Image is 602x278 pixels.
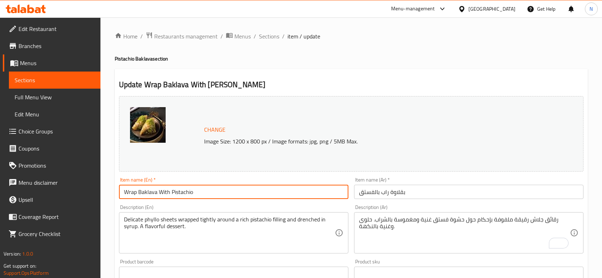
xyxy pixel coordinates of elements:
[201,137,533,146] p: Image Size: 1200 x 800 px / Image formats: jpg, png / 5MB Max.
[124,216,335,250] textarea: Delicate phyllo sheets wrapped tightly around a rich pistachio filling and drenched in syrup. A f...
[3,123,100,140] a: Choice Groups
[115,55,588,62] h4: Pistachio Baklava section
[3,191,100,208] a: Upsell
[19,195,95,204] span: Upsell
[4,268,49,278] a: Support.OpsPlatform
[9,106,100,123] a: Edit Menu
[15,93,95,101] span: Full Menu View
[354,185,583,199] input: Enter name Ar
[19,178,95,187] span: Menu disclaimer
[115,32,588,41] nav: breadcrumb
[3,157,100,174] a: Promotions
[119,79,583,90] h2: Update Wrap Baklava With [PERSON_NAME]
[201,122,228,137] button: Change
[4,261,36,271] span: Get support on:
[3,140,100,157] a: Coupons
[19,144,95,153] span: Coupons
[359,216,570,250] textarea: To enrich screen reader interactions, please activate Accessibility in Grammarly extension settings
[9,72,100,89] a: Sections
[115,32,137,41] a: Home
[234,32,251,41] span: Menus
[3,225,100,242] a: Grocery Checklist
[20,59,95,67] span: Menus
[154,32,218,41] span: Restaurants management
[3,54,100,72] a: Menus
[3,20,100,37] a: Edit Restaurant
[254,32,256,41] li: /
[220,32,223,41] li: /
[130,107,166,143] img: %D8%A8%D9%82%D9%84%D8%A7%D9%88%D8%A9_%D8%B1%D8%A7%D8%A8_%D8%A8%D8%A7%D9%84%D9%81%D8%B3%D8%AA%D9%8...
[19,42,95,50] span: Branches
[9,89,100,106] a: Full Menu View
[3,174,100,191] a: Menu disclaimer
[19,127,95,136] span: Choice Groups
[3,37,100,54] a: Branches
[19,213,95,221] span: Coverage Report
[146,32,218,41] a: Restaurants management
[19,25,95,33] span: Edit Restaurant
[4,249,21,258] span: Version:
[22,249,33,258] span: 1.0.0
[119,185,348,199] input: Enter name En
[391,5,435,13] div: Menu-management
[468,5,515,13] div: [GEOGRAPHIC_DATA]
[287,32,320,41] span: item / update
[226,32,251,41] a: Menus
[282,32,285,41] li: /
[3,208,100,225] a: Coverage Report
[15,76,95,84] span: Sections
[19,161,95,170] span: Promotions
[204,125,225,135] span: Change
[19,230,95,238] span: Grocery Checklist
[140,32,143,41] li: /
[590,5,593,13] span: N
[259,32,279,41] a: Sections
[15,110,95,119] span: Edit Menu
